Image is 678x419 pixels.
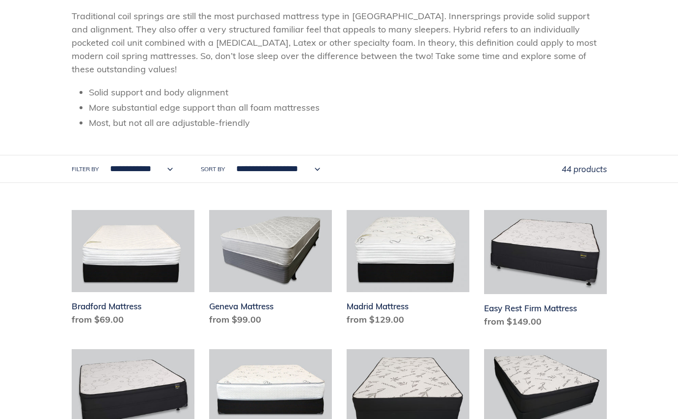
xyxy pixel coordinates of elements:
li: Most, but not all are adjustable-friendly [89,116,607,129]
label: Filter by [72,165,99,174]
li: More substantial edge support than all foam mattresses [89,101,607,114]
li: Solid support and body alignment [89,86,607,99]
a: Geneva Mattress [209,210,332,330]
a: Easy Rest Firm Mattress [484,210,607,332]
label: Sort by [201,165,225,174]
p: Traditional coil springs are still the most purchased mattress type in [GEOGRAPHIC_DATA]. Innersp... [72,9,607,76]
a: Bradford Mattress [72,210,194,330]
span: 44 products [562,164,607,174]
a: Madrid Mattress [347,210,469,330]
